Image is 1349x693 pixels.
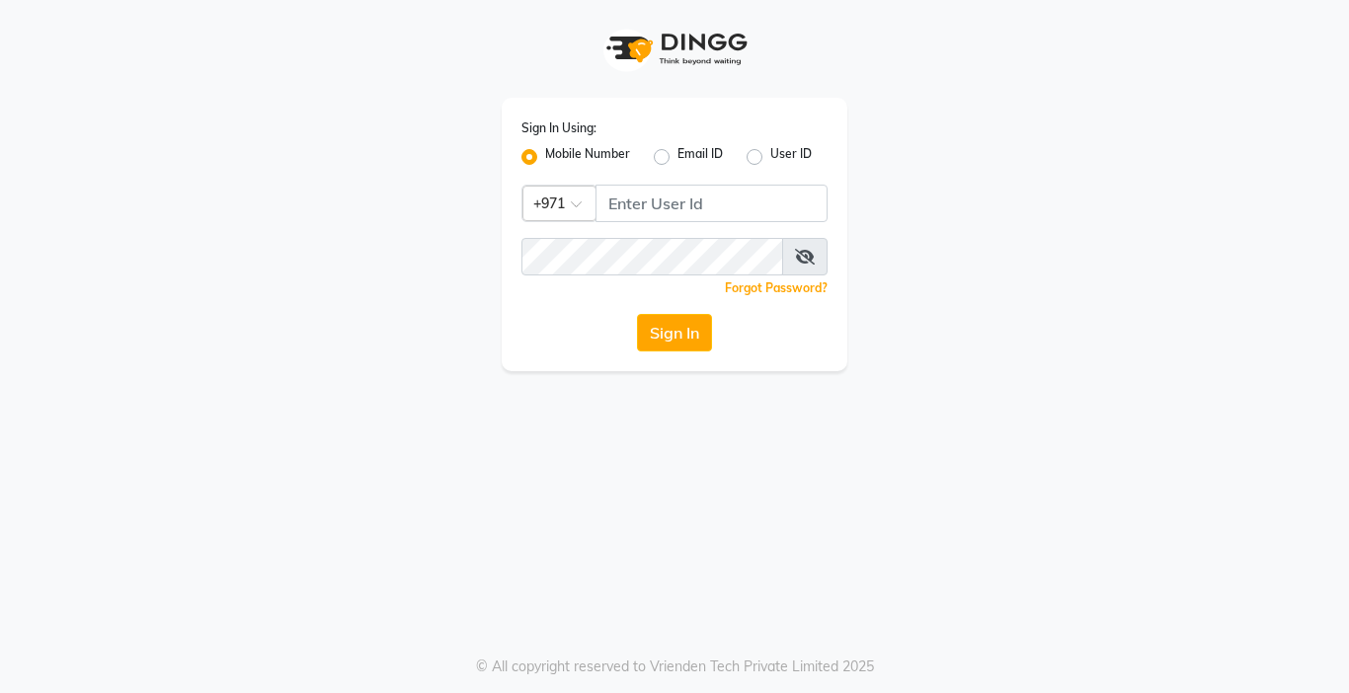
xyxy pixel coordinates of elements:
[545,145,630,169] label: Mobile Number
[637,314,712,351] button: Sign In
[521,238,783,275] input: Username
[725,280,828,295] a: Forgot Password?
[770,145,812,169] label: User ID
[677,145,723,169] label: Email ID
[595,185,828,222] input: Username
[521,119,596,137] label: Sign In Using:
[595,20,754,78] img: logo1.svg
